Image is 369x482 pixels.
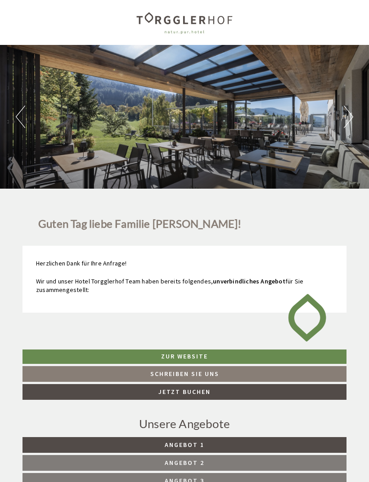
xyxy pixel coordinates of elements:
[243,237,297,252] button: Senden
[14,27,143,34] div: [GEOGRAPHIC_DATA]
[38,218,242,234] h1: Guten Tag liebe Familie [PERSON_NAME]!
[22,366,346,382] a: Schreiben Sie uns
[22,384,346,400] a: Jetzt buchen
[344,106,353,128] button: Next
[165,441,204,449] span: Angebot 1
[132,7,165,22] div: [DATE]
[14,44,143,50] small: 16:59
[22,349,346,364] a: Zur Website
[36,259,333,295] p: Herzlichen Dank für Ihre Anfrage! Wir und unser Hotel Torgglerhof Team haben bereits folgendes, f...
[213,277,285,285] strong: unverbindliches Angebot
[7,25,147,52] div: Guten Tag, wie können wir Ihnen helfen?
[281,286,333,349] img: image
[22,416,346,432] div: Unsere Angebote
[165,459,204,467] span: Angebot 2
[16,106,25,128] button: Previous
